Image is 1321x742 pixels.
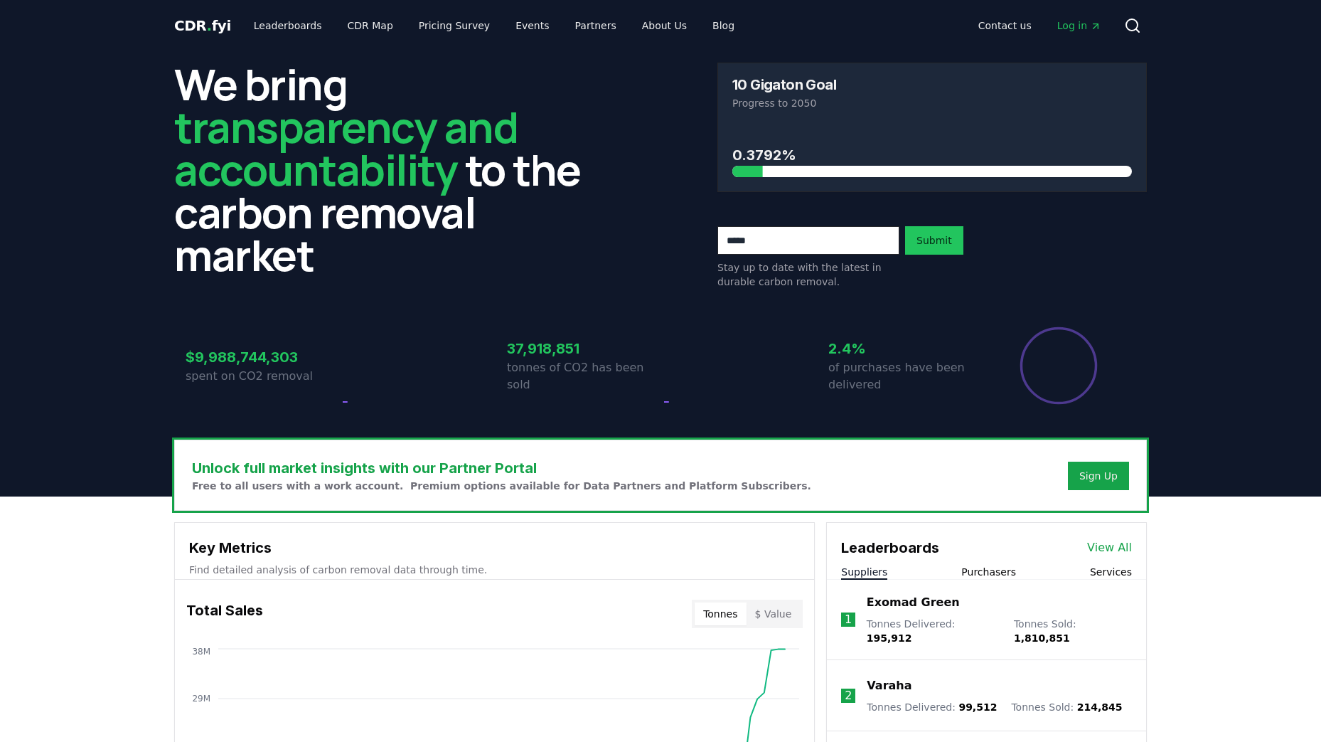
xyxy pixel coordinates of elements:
span: 195,912 [867,632,912,644]
button: Services [1090,565,1132,579]
button: Suppliers [841,565,887,579]
h3: Unlock full market insights with our Partner Portal [192,457,811,479]
tspan: 29M [192,694,210,704]
a: Partners [564,13,628,38]
nav: Main [967,13,1113,38]
h3: $9,988,744,303 [186,346,339,368]
h3: 10 Gigaton Goal [732,78,836,92]
p: Tonnes Sold : [1011,700,1122,714]
p: of purchases have been delivered [828,359,982,393]
p: Stay up to date with the latest in durable carbon removal. [717,260,899,289]
span: Log in [1057,18,1101,33]
a: CDR Map [336,13,405,38]
span: 214,845 [1077,701,1123,713]
p: Progress to 2050 [732,96,1132,110]
span: CDR fyi [174,17,231,34]
h3: Key Metrics [189,537,800,558]
p: 2 [845,687,852,704]
a: Blog [701,13,746,38]
button: Sign Up [1068,462,1129,490]
p: spent on CO2 removal [186,368,339,385]
span: 1,810,851 [1014,632,1070,644]
h3: Leaderboards [841,537,939,558]
h3: 0.3792% [732,144,1132,166]
a: Sign Up [1079,469,1118,483]
a: Log in [1046,13,1113,38]
a: View All [1087,539,1132,556]
p: Tonnes Sold : [1014,617,1132,645]
a: Varaha [867,677,911,694]
p: 1 [845,611,852,628]
tspan: 38M [192,647,210,657]
p: Free to all users with a work account. Premium options available for Data Partners and Platform S... [192,479,811,493]
h3: Total Sales [186,600,263,628]
nav: Main [242,13,746,38]
a: Exomad Green [867,594,960,611]
p: Tonnes Delivered : [867,700,997,714]
a: Pricing Survey [407,13,501,38]
span: transparency and accountability [174,97,518,198]
h3: 2.4% [828,338,982,359]
div: Percentage of sales delivered [1019,326,1098,406]
h3: 37,918,851 [507,338,660,359]
a: Contact us [967,13,1043,38]
a: Leaderboards [242,13,333,38]
button: $ Value [747,603,801,625]
p: Find detailed analysis of carbon removal data through time. [189,563,800,577]
h2: We bring to the carbon removal market [174,63,604,276]
p: tonnes of CO2 has been sold [507,359,660,393]
button: Purchasers [961,565,1016,579]
a: Events [504,13,560,38]
span: 99,512 [958,701,997,713]
a: About Us [631,13,698,38]
button: Submit [905,226,963,255]
a: CDR.fyi [174,16,231,36]
p: Tonnes Delivered : [867,617,1000,645]
span: . [207,17,212,34]
button: Tonnes [695,603,746,625]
